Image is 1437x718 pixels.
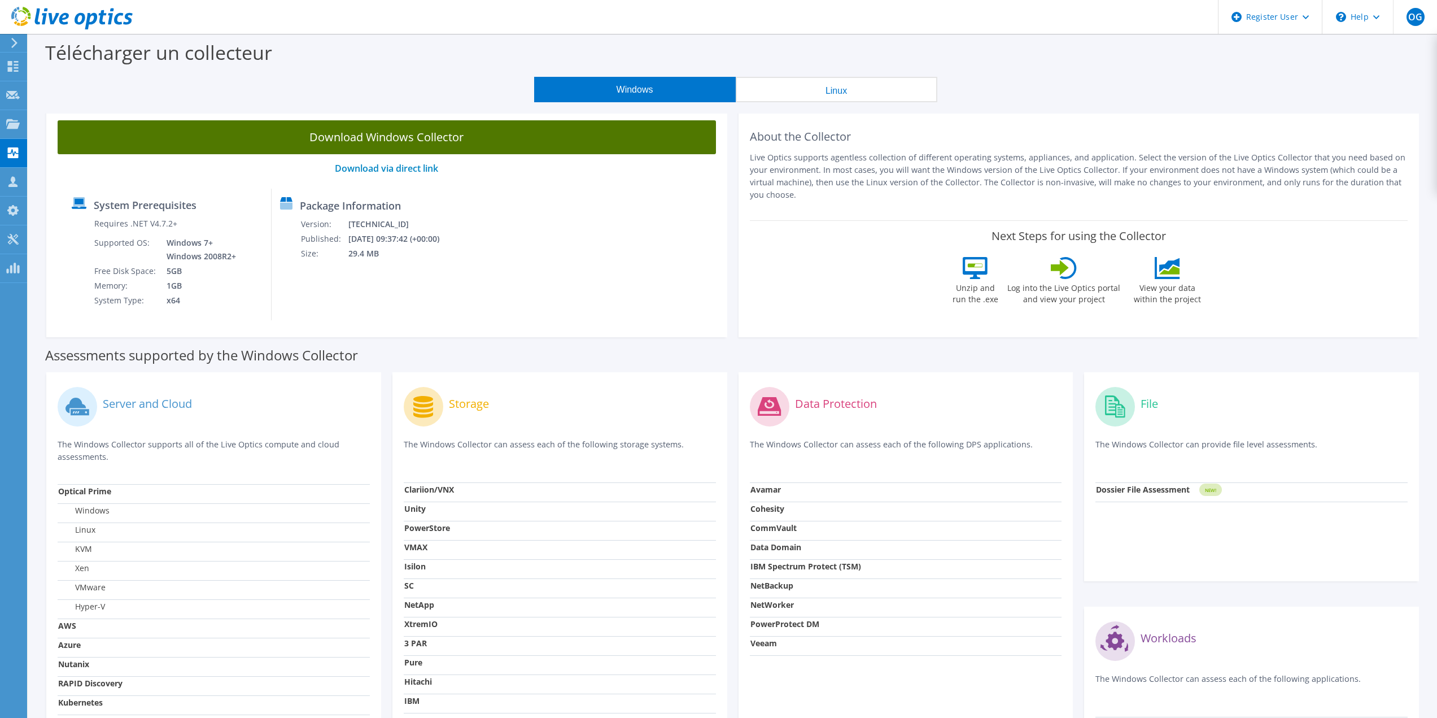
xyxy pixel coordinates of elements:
[404,657,422,668] strong: Pure
[1096,484,1190,495] strong: Dossier File Assessment
[94,199,196,211] label: System Prerequisites
[750,130,1408,143] h2: About the Collector
[1141,398,1158,410] label: File
[1205,487,1216,493] tspan: NEW!
[1126,279,1208,305] label: View your data within the project
[58,505,110,516] label: Windows
[404,580,414,591] strong: SC
[58,697,103,708] strong: Kubernetes
[58,582,106,593] label: VMware
[949,279,1001,305] label: Unzip and run the .exe
[158,264,238,279] td: 5GB
[348,217,454,232] td: [TECHNICAL_ID]
[300,200,401,211] label: Package Information
[300,217,348,232] td: Version:
[103,398,192,410] label: Server and Cloud
[58,120,716,154] a: Download Windows Collector
[45,350,358,361] label: Assessments supported by the Windows Collector
[404,561,426,572] strong: Isilon
[348,246,454,261] td: 29.4 MB
[58,524,95,536] label: Linux
[992,229,1166,243] label: Next Steps for using the Collector
[300,246,348,261] td: Size:
[45,40,272,66] label: Télécharger un collecteur
[58,639,81,650] strong: Azure
[94,264,158,279] td: Free Disk Space:
[404,619,438,629] strong: XtremIO
[58,659,89,669] strong: Nutanix
[404,503,426,514] strong: Unity
[750,599,794,610] strong: NetWorker
[404,638,427,649] strong: 3 PAR
[58,678,123,689] strong: RAPID Discovery
[534,77,736,102] button: Windows
[750,503,784,514] strong: Cohesity
[750,484,781,495] strong: Avamar
[58,601,105,612] label: Hyper-V
[94,218,177,229] label: Requires .NET V4.7.2+
[58,543,92,555] label: KVM
[1007,279,1121,305] label: Log into the Live Optics portal and view your project
[404,484,454,495] strong: Clariion/VNX
[94,293,158,308] td: System Type:
[750,561,861,572] strong: IBM Spectrum Protect (TSM)
[750,542,801,552] strong: Data Domain
[750,619,819,629] strong: PowerProtect DM
[750,580,793,591] strong: NetBackup
[750,438,1062,462] p: The Windows Collector can assess each of the following DPS applications.
[94,279,158,293] td: Memory:
[404,599,434,610] strong: NetApp
[736,77,937,102] button: Linux
[449,398,489,410] label: Storage
[1095,673,1408,696] p: The Windows Collector can assess each of the following applications.
[348,232,454,246] td: [DATE] 09:37:42 (+00:00)
[158,293,238,308] td: x64
[750,523,797,533] strong: CommVault
[158,279,238,293] td: 1GB
[1095,438,1408,462] p: The Windows Collector can provide file level assessments.
[750,638,777,649] strong: Veeam
[795,398,877,410] label: Data Protection
[58,563,89,574] label: Xen
[404,695,420,706] strong: IBM
[58,620,76,631] strong: AWS
[404,438,716,462] p: The Windows Collector can assess each of the following storage systems.
[1407,8,1425,26] span: OG
[300,232,348,246] td: Published:
[750,151,1408,201] p: Live Optics supports agentless collection of different operating systems, appliances, and applica...
[404,542,427,552] strong: VMAX
[404,523,450,533] strong: PowerStore
[58,486,111,497] strong: Optical Prime
[1141,633,1196,644] label: Workloads
[335,162,438,175] a: Download via direct link
[404,676,432,687] strong: Hitachi
[58,438,370,463] p: The Windows Collector supports all of the Live Optics compute and cloud assessments.
[1336,12,1346,22] svg: \n
[158,236,238,264] td: Windows 7+ Windows 2008R2+
[94,236,158,264] td: Supported OS:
